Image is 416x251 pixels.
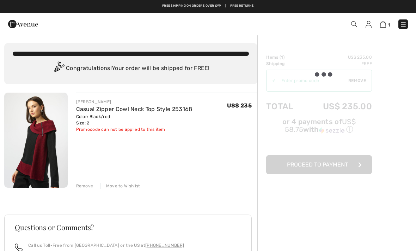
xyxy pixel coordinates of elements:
[8,17,38,31] img: 1ère Avenue
[76,106,192,112] a: Casual Zipper Cowl Neck Top Style 253168
[145,243,184,248] a: [PHONE_NUMBER]
[28,242,184,249] p: Call us Toll-Free from [GEOGRAPHIC_DATA] or the US at
[100,183,140,189] div: Move to Wishlist
[52,62,66,76] img: Congratulation2.svg
[351,21,357,27] img: Search
[380,20,390,28] a: 1
[230,4,254,8] a: Free Returns
[400,21,407,28] img: Menu
[162,4,221,8] a: Free shipping on orders over $99
[4,93,68,188] img: Casual Zipper Cowl Neck Top Style 253168
[76,99,192,105] div: [PERSON_NAME]
[366,21,372,28] img: My Info
[76,183,93,189] div: Remove
[8,20,38,27] a: 1ère Avenue
[227,102,252,109] span: US$ 235
[13,62,249,76] div: Congratulations! Your order will be shipped for FREE!
[76,126,192,133] div: Promocode can not be applied to this item
[15,224,241,231] h3: Questions or Comments?
[388,22,390,28] span: 1
[380,21,386,28] img: Shopping Bag
[76,113,192,126] div: Color: Black/red Size: 2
